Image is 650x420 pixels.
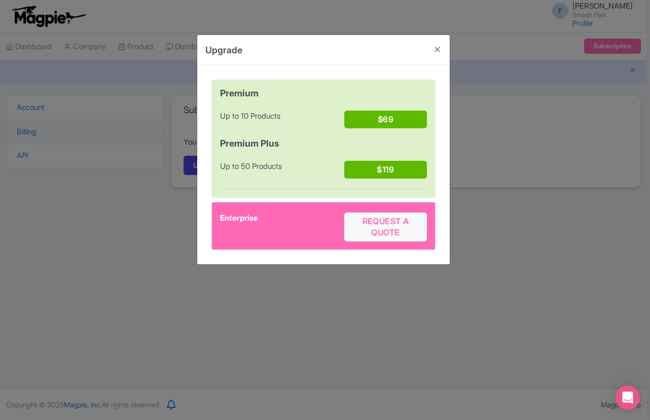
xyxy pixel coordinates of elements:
button: $119 [344,161,427,179]
button: Close [425,35,450,64]
h4: Upgrade [205,43,242,57]
span: Request a quote [363,216,409,237]
h4: Premium [220,88,427,98]
div: Up to 50 Products [220,161,344,183]
button: Request a quote [344,213,427,241]
h4: Premium Plus [220,138,427,149]
div: Enterprise [220,213,344,241]
div: Up to 10 Products [220,111,344,132]
button: $69 [344,111,427,128]
div: Open Intercom Messenger [616,386,640,410]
